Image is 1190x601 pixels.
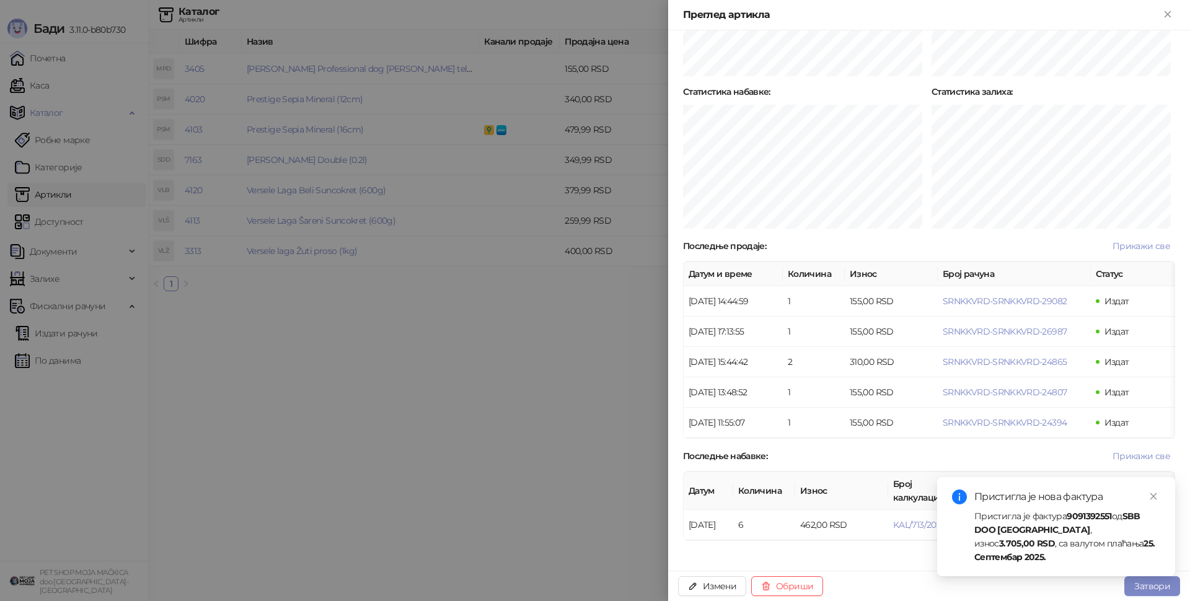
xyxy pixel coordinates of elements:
strong: 9091392551 [1067,511,1112,522]
span: Прикажи све [1113,450,1170,462]
td: 6 [733,510,795,540]
th: Количина [783,262,845,286]
td: 1 [783,377,845,408]
div: Пристигла је фактура од , износ , са валутом плаћања [974,509,1160,564]
td: 310,00 RSD [845,347,938,377]
td: 1 [783,408,845,438]
th: Количина [733,472,795,510]
strong: SBB DOO [GEOGRAPHIC_DATA] [974,511,1140,535]
th: Износ [845,262,938,286]
button: SRNKKVRD-SRNKKVRD-24865 [943,356,1067,367]
th: Складиште [1096,472,1179,510]
button: Прикажи све [1108,449,1175,463]
div: Преглед артикла [683,7,1160,22]
td: [DATE] 11:55:07 [684,408,783,438]
span: info-circle [952,489,967,504]
button: Измени [678,576,746,596]
td: 2 [783,347,845,377]
strong: Последње продаје : [683,240,766,252]
strong: Статистика залиха : [932,86,1013,97]
th: Број рачуна [938,262,1091,286]
button: SRNKKVRD-SRNKKVRD-29082 [943,296,1067,307]
span: Издат [1104,296,1129,307]
span: Издат [1104,387,1129,398]
button: KAL/713/2025 [893,519,945,530]
button: Затвори [1124,576,1180,596]
button: SRNKKVRD-SRNKKVRD-26987 [943,326,1067,337]
span: Издат [1104,417,1129,428]
td: [DATE] 13:48:52 [684,377,783,408]
td: 155,00 RSD [845,408,938,438]
strong: Статистика набавке : [683,86,770,97]
td: [DATE] 15:44:42 [684,347,783,377]
span: Издат [1104,356,1129,367]
span: close [1149,492,1158,501]
td: [DATE] 14:44:59 [684,286,783,317]
th: Износ [795,472,888,510]
th: Датум и време [684,262,783,286]
th: Добављач [972,472,1096,510]
button: Close [1160,7,1175,22]
td: 155,00 RSD [845,286,938,317]
div: Пристигла је нова фактура [974,489,1160,504]
span: Прикажи све [1113,240,1170,252]
td: [DATE] [684,510,733,540]
td: 1 [783,317,845,347]
button: SRNKKVRD-SRNKKVRD-24807 [943,387,1067,398]
strong: 3.705,00 RSD [999,538,1055,549]
button: Обриши [751,576,823,596]
strong: Последње набавке : [683,450,767,462]
a: Close [1147,489,1160,503]
td: 155,00 RSD [845,317,938,347]
th: Датум [684,472,733,510]
td: 155,00 RSD [845,377,938,408]
button: Прикажи све [1108,239,1175,253]
td: [DATE] 17:13:55 [684,317,783,347]
td: 462,00 RSD [795,510,888,540]
th: Број калкулације [888,472,972,510]
button: SRNKKVRD-SRNKKVRD-24394 [943,417,1067,428]
td: 1 [783,286,845,317]
span: Издат [1104,326,1129,337]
